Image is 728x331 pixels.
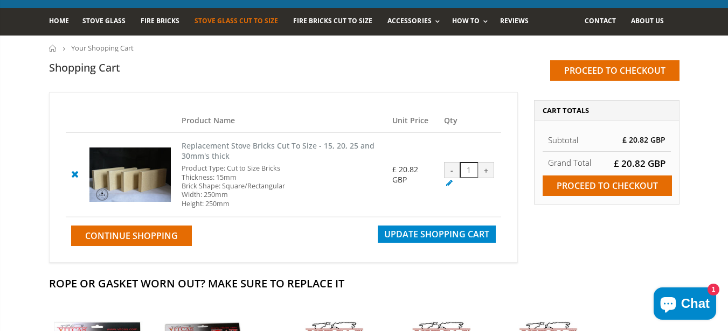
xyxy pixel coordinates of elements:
[85,230,178,242] span: Continue Shopping
[182,164,381,208] div: Product Type: Cut to Size Bricks Thickness: 15mm Brick Shape: Square/Rectangular Width: 250mm Hei...
[141,8,188,36] a: Fire Bricks
[293,8,380,36] a: Fire Bricks Cut To Size
[631,8,672,36] a: About us
[89,147,171,202] img: Replacement Stove Bricks Cut To Size - 15, 20, 25 and 30mm's thick - Brick Pool #3
[82,8,134,36] a: Stove Glass
[176,109,386,133] th: Product Name
[82,16,126,25] span: Stove Glass
[49,60,120,75] h1: Shopping Cart
[631,16,664,25] span: About us
[392,164,418,184] span: £ 20.82 GBP
[49,8,77,36] a: Home
[384,228,489,240] span: Update Shopping Cart
[452,16,480,25] span: How To
[182,140,375,161] a: Replacement Stove Bricks Cut To Size - 15, 20, 25 and 30mm's thick
[543,105,589,115] span: Cart Totals
[387,16,431,25] span: Accessories
[439,109,501,133] th: Qty
[71,43,134,53] span: Your Shopping Cart
[614,157,665,170] span: £ 20.82 GBP
[548,157,591,168] strong: Grand Total
[141,16,179,25] span: Fire Bricks
[543,175,672,196] input: Proceed to checkout
[387,109,439,133] th: Unit Price
[622,135,665,145] span: £ 20.82 GBP
[452,8,493,36] a: How To
[49,276,680,291] h2: Rope Or Gasket Worn Out? Make Sure To Replace It
[478,162,494,178] div: +
[293,16,372,25] span: Fire Bricks Cut To Size
[49,16,69,25] span: Home
[500,16,529,25] span: Reviews
[585,16,616,25] span: Contact
[444,162,460,178] div: -
[585,8,624,36] a: Contact
[550,60,680,81] input: Proceed to checkout
[195,16,278,25] span: Stove Glass Cut To Size
[500,8,537,36] a: Reviews
[71,226,192,246] a: Continue Shopping
[650,287,719,322] inbox-online-store-chat: Shopify online store chat
[378,226,496,243] button: Update Shopping Cart
[49,45,57,52] a: Home
[195,8,286,36] a: Stove Glass Cut To Size
[548,135,578,145] span: Subtotal
[387,8,445,36] a: Accessories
